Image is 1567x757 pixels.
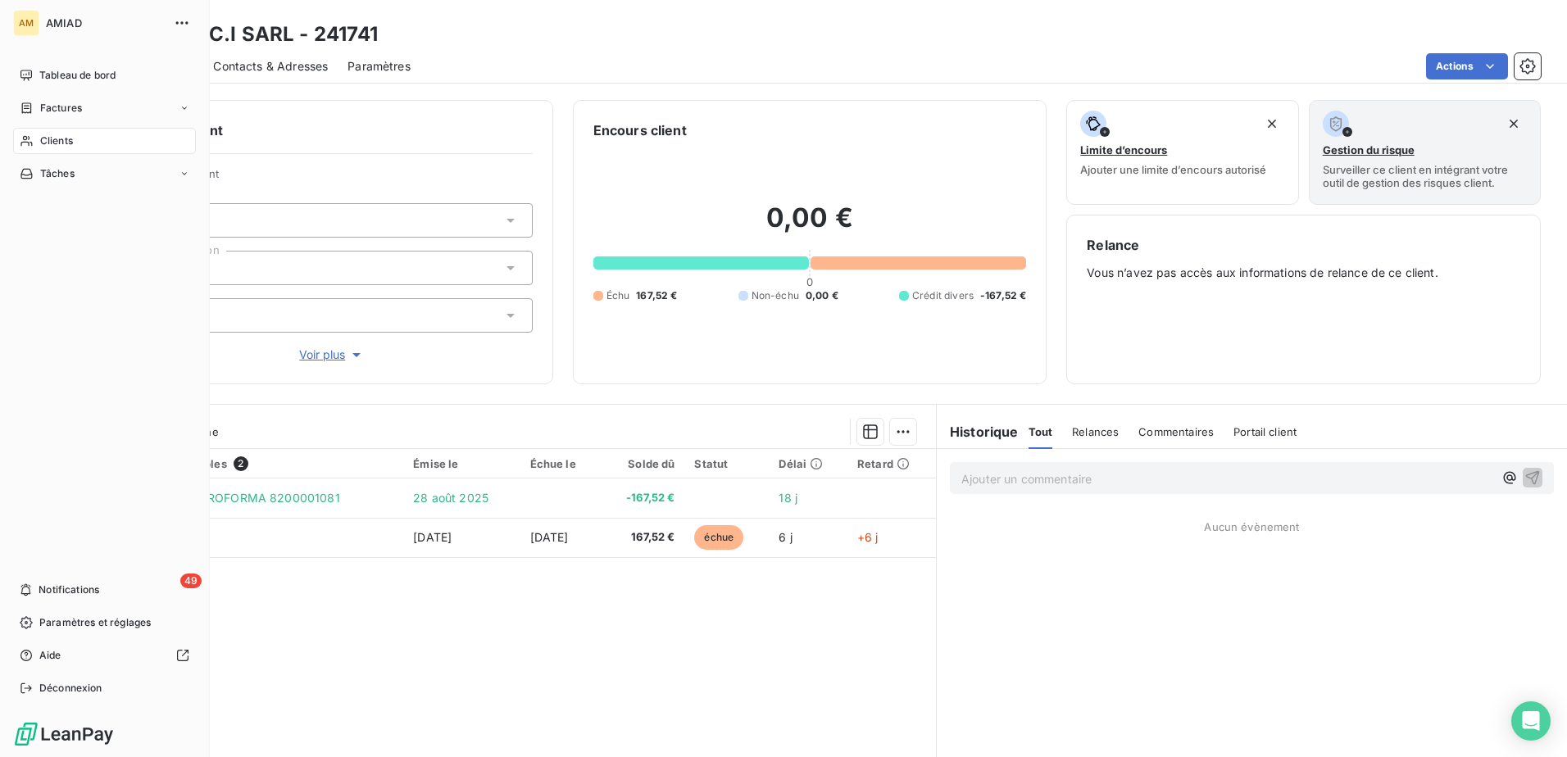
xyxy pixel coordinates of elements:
[1072,425,1119,438] span: Relances
[39,68,116,83] span: Tableau de bord
[99,120,533,140] h6: Informations client
[1426,53,1508,79] button: Actions
[1066,100,1298,205] button: Limite d’encoursAjouter une limite d’encours autorisé
[1204,520,1299,533] span: Aucun évènement
[13,10,39,36] div: AM
[1233,425,1297,438] span: Portail client
[39,681,102,696] span: Déconnexion
[779,530,792,544] span: 6 j
[530,457,592,470] div: Échue le
[694,525,743,550] span: échue
[347,58,411,75] span: Paramètres
[611,490,674,506] span: -167,52 €
[40,101,82,116] span: Factures
[125,491,340,505] span: TMHCI SARL PROFORMA 8200001081
[39,615,151,630] span: Paramètres et réglages
[937,422,1019,442] h6: Historique
[40,134,73,148] span: Clients
[779,491,797,505] span: 18 j
[299,347,365,363] span: Voir plus
[180,573,202,588] span: 49
[144,20,378,49] h3: T.M.H.C.I SARL - 241741
[980,288,1026,303] span: -167,52 €
[806,275,813,288] span: 0
[39,582,99,597] span: Notifications
[1323,163,1527,189] span: Surveiller ce client en intégrant votre outil de gestion des risques client.
[593,120,687,140] h6: Encours client
[213,58,328,75] span: Contacts & Adresses
[1087,235,1520,364] div: Vous n’avez pas accès aux informations de relance de ce client.
[1080,163,1266,176] span: Ajouter une limite d’encours autorisé
[413,530,452,544] span: [DATE]
[39,648,61,663] span: Aide
[857,530,879,544] span: +6 j
[125,456,393,471] div: Pièces comptables
[636,288,677,303] span: 167,52 €
[530,530,569,544] span: [DATE]
[611,529,674,546] span: 167,52 €
[694,457,759,470] div: Statut
[593,202,1027,251] h2: 0,00 €
[132,167,533,190] span: Propriétés Client
[779,457,838,470] div: Délai
[1138,425,1214,438] span: Commentaires
[1080,143,1167,156] span: Limite d’encours
[13,721,115,747] img: Logo LeanPay
[806,288,838,303] span: 0,00 €
[606,288,630,303] span: Échu
[1511,701,1551,741] div: Open Intercom Messenger
[1087,235,1520,255] h6: Relance
[46,16,164,29] span: AMIAD
[413,491,488,505] span: 28 août 2025
[413,457,510,470] div: Émise le
[1323,143,1415,156] span: Gestion du risque
[132,346,533,364] button: Voir plus
[912,288,974,303] span: Crédit divers
[1309,100,1541,205] button: Gestion du risqueSurveiller ce client en intégrant votre outil de gestion des risques client.
[13,642,196,669] a: Aide
[752,288,799,303] span: Non-échu
[857,457,926,470] div: Retard
[234,456,248,471] span: 2
[611,457,674,470] div: Solde dû
[1029,425,1053,438] span: Tout
[40,166,75,181] span: Tâches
